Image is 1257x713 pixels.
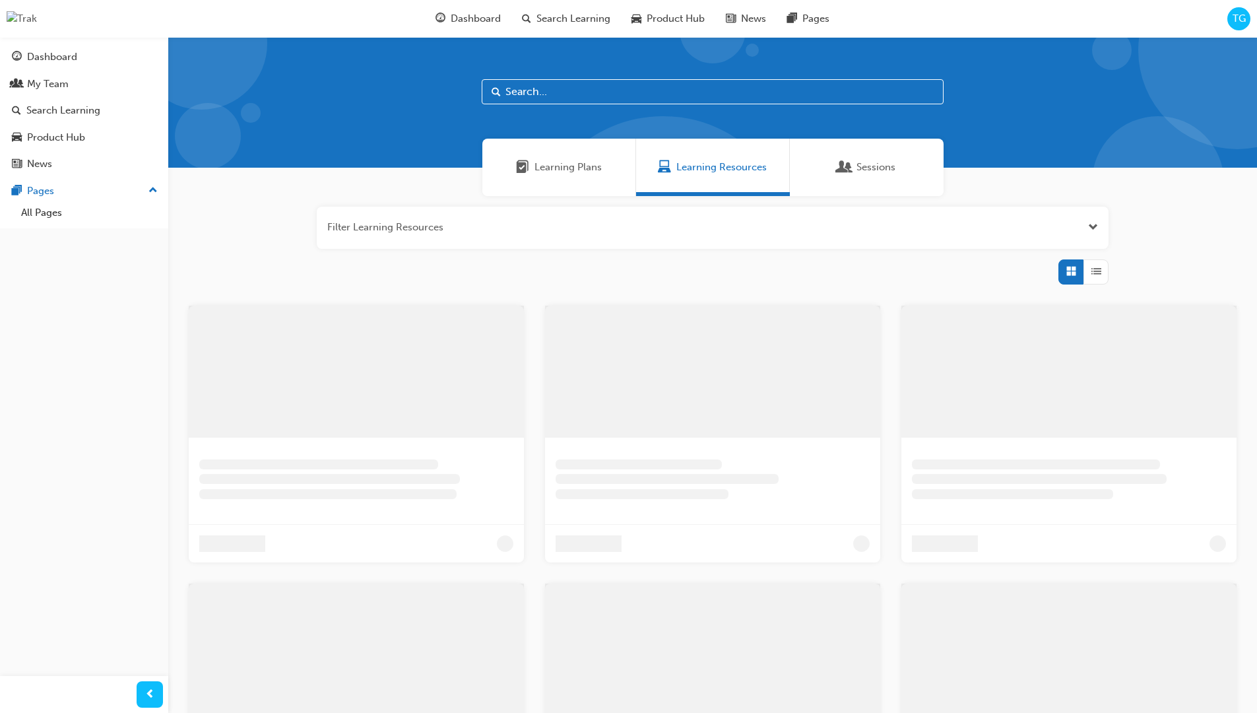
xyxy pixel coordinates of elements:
button: Open the filter [1088,220,1098,235]
span: Pages [802,11,829,26]
a: My Team [5,72,163,96]
span: Sessions [856,160,895,175]
button: TG [1227,7,1250,30]
span: pages-icon [787,11,797,27]
span: car-icon [631,11,641,27]
a: pages-iconPages [777,5,840,32]
span: Learning Plans [516,160,529,175]
span: prev-icon [145,687,155,703]
a: search-iconSearch Learning [511,5,621,32]
a: car-iconProduct Hub [621,5,715,32]
span: News [741,11,766,26]
span: search-icon [12,105,21,117]
a: Search Learning [5,98,163,123]
span: search-icon [522,11,531,27]
span: Learning Plans [534,160,602,175]
div: Pages [27,184,54,199]
span: guage-icon [435,11,445,27]
div: Search Learning [26,103,100,118]
span: Product Hub [647,11,705,26]
button: DashboardMy TeamSearch LearningProduct HubNews [5,42,163,179]
a: guage-iconDashboard [425,5,511,32]
div: Dashboard [27,50,77,65]
span: pages-icon [12,186,22,197]
a: SessionsSessions [790,139,944,196]
span: Search [492,85,501,100]
span: news-icon [726,11,736,27]
span: Dashboard [451,11,501,26]
div: Product Hub [27,130,85,145]
span: Learning Resources [658,160,671,175]
span: people-icon [12,79,22,90]
a: news-iconNews [715,5,777,32]
a: Learning ResourcesLearning Resources [636,139,790,196]
a: Dashboard [5,45,163,69]
a: News [5,152,163,176]
span: up-icon [148,182,158,199]
span: car-icon [12,132,22,144]
a: Learning PlansLearning Plans [482,139,636,196]
a: All Pages [16,203,163,223]
button: Pages [5,179,163,203]
span: TG [1233,11,1246,26]
div: My Team [27,77,69,92]
span: Sessions [838,160,851,175]
img: Trak [7,11,37,26]
input: Search... [482,79,944,104]
span: Grid [1066,264,1076,279]
span: guage-icon [12,51,22,63]
span: news-icon [12,158,22,170]
span: Learning Resources [676,160,767,175]
div: News [27,156,52,172]
a: Product Hub [5,125,163,150]
span: Search Learning [536,11,610,26]
span: List [1091,264,1101,279]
